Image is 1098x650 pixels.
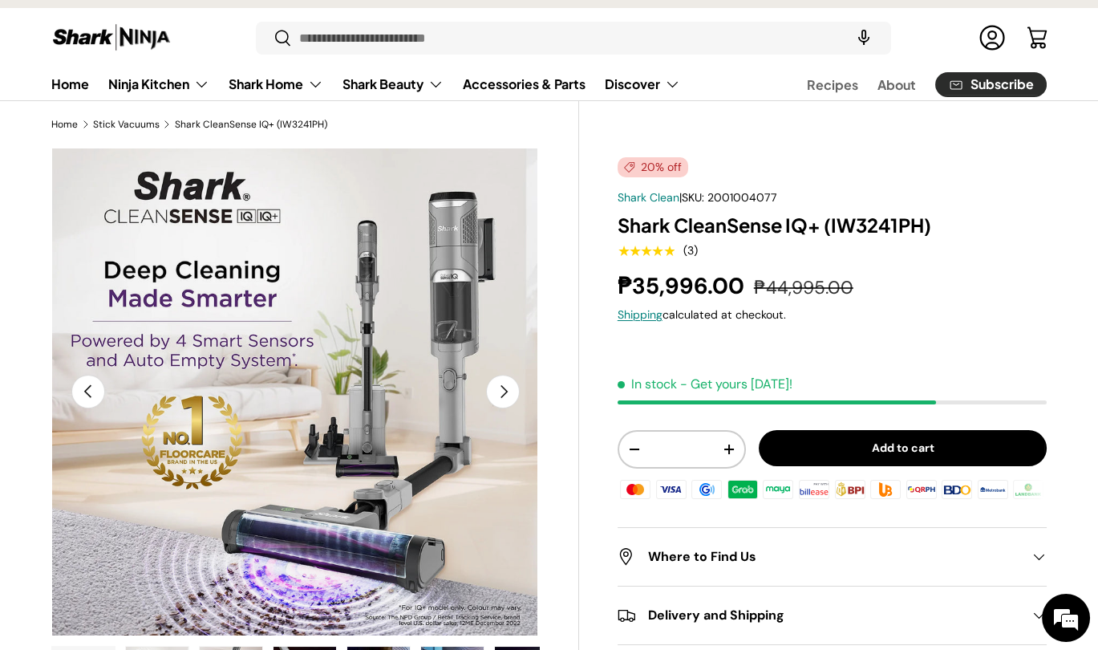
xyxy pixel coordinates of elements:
a: Home [51,120,78,129]
span: SKU: [682,190,704,205]
span: 2001004077 [707,190,777,205]
img: maya [760,477,796,501]
img: metrobank [975,477,1011,501]
summary: Where to Find Us [618,528,1047,586]
textarea: Type your message and hit 'Enter' [8,438,306,494]
nav: Secondary [768,68,1047,100]
span: Subscribe [970,78,1034,91]
a: Shipping [618,307,662,322]
div: (3) [683,245,698,257]
div: Minimize live chat window [263,8,302,47]
a: About [877,69,916,100]
button: Add to cart [759,430,1047,466]
div: 5.0 out of 5.0 stars [618,244,675,258]
summary: Discover [595,68,690,100]
summary: Delivery and Shipping [618,587,1047,644]
span: In stock [618,376,677,392]
img: bdo [939,477,974,501]
nav: Primary [51,68,680,100]
img: master [618,477,653,501]
summary: Shark Home [219,68,333,100]
p: - Get yours [DATE]! [680,376,792,392]
span: ★★★★★ [618,243,675,259]
a: Recipes [807,69,858,100]
summary: Ninja Kitchen [99,68,219,100]
a: Subscribe [935,72,1047,97]
a: Shark CleanSense IQ+ (IW3241PH) [175,120,327,129]
img: Shark Ninja Philippines [51,22,172,53]
img: landbank [1011,477,1046,501]
img: visa [654,477,689,501]
span: We're online! [93,202,221,364]
div: calculated at checkout. [618,307,1047,323]
img: billease [796,477,832,501]
div: Chat with us now [83,90,269,111]
a: Accessories & Parts [463,68,585,100]
a: Stick Vacuums [93,120,160,129]
a: Home [51,68,89,100]
img: ubp [868,477,903,501]
summary: Shark Beauty [333,68,453,100]
h2: Where to Find Us [618,547,1021,567]
span: 20% off [618,157,688,177]
speech-search-button: Search by voice [838,20,889,55]
h1: Shark CleanSense IQ+ (IW3241PH) [618,213,1047,238]
img: grabpay [725,477,760,501]
h2: Delivery and Shipping [618,606,1021,625]
s: ₱44,995.00 [754,276,853,299]
img: gcash [689,477,724,501]
span: | [679,190,777,205]
nav: Breadcrumbs [51,117,579,132]
img: qrph [904,477,939,501]
a: Shark Clean [618,190,679,205]
strong: ₱35,996.00 [618,271,748,301]
img: bpi [832,477,867,501]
